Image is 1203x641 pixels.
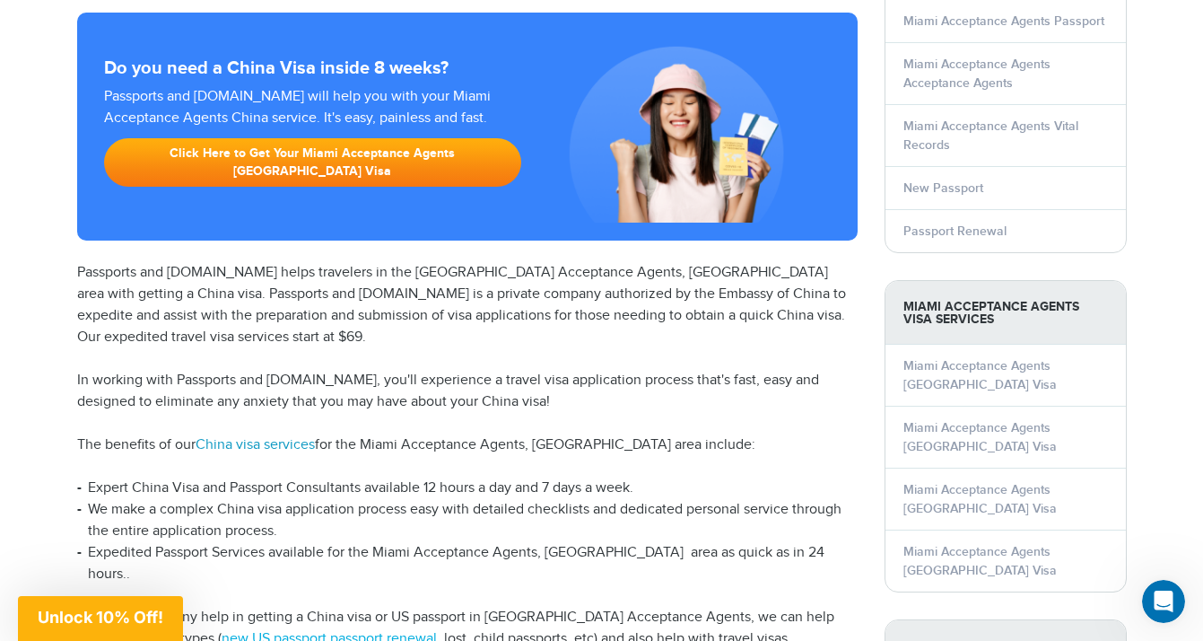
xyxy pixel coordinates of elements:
[97,86,529,196] div: Passports and [DOMAIN_NAME] will help you with your Miami Acceptance Agents China service. It's e...
[38,608,163,627] span: Unlock 10% Off!
[903,57,1050,91] a: Miami Acceptance Agents Acceptance Agents
[903,13,1104,29] a: Miami Acceptance Agents Passport
[903,180,983,196] a: New Passport
[903,119,1078,153] a: Miami Acceptance Agents Vital Records
[903,358,1057,392] a: Miami Acceptance Agents [GEOGRAPHIC_DATA] Visa
[77,262,858,348] p: Passports and [DOMAIN_NAME] helps travelers in the [GEOGRAPHIC_DATA] Acceptance Agents, [GEOGRAPH...
[77,478,858,499] li: Expert China Visa and Passport Consultants available 12 hours a day and 7 days a week.
[196,436,315,453] a: China visa services
[77,499,858,542] li: We make a complex China visa application process easy with detailed checklists and dedicated pers...
[104,138,522,187] a: Click Here to Get Your Miami Acceptance Agents [GEOGRAPHIC_DATA] Visa
[1142,580,1185,623] iframe: Intercom live chat
[903,544,1057,578] a: Miami Acceptance Agents [GEOGRAPHIC_DATA] Visa
[77,542,858,585] li: Expedited Passport Services available for the Miami Acceptance Agents, [GEOGRAPHIC_DATA] area as ...
[77,435,858,456] p: The benefits of our for the Miami Acceptance Agents, [GEOGRAPHIC_DATA] area include:
[104,57,831,79] strong: Do you need a China Visa inside 8 weeks?
[885,281,1126,345] strong: Miami Acceptance Agents Visa Services
[903,224,1007,239] a: Passport Renewal
[77,370,858,413] p: In working with Passports and [DOMAIN_NAME], you'll experience a travel visa application process ...
[18,596,183,641] div: Unlock 10% Off!
[903,482,1057,516] a: Miami Acceptance Agents [GEOGRAPHIC_DATA] Visa
[903,420,1057,454] a: Miami Acceptance Agents [GEOGRAPHIC_DATA] Visa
